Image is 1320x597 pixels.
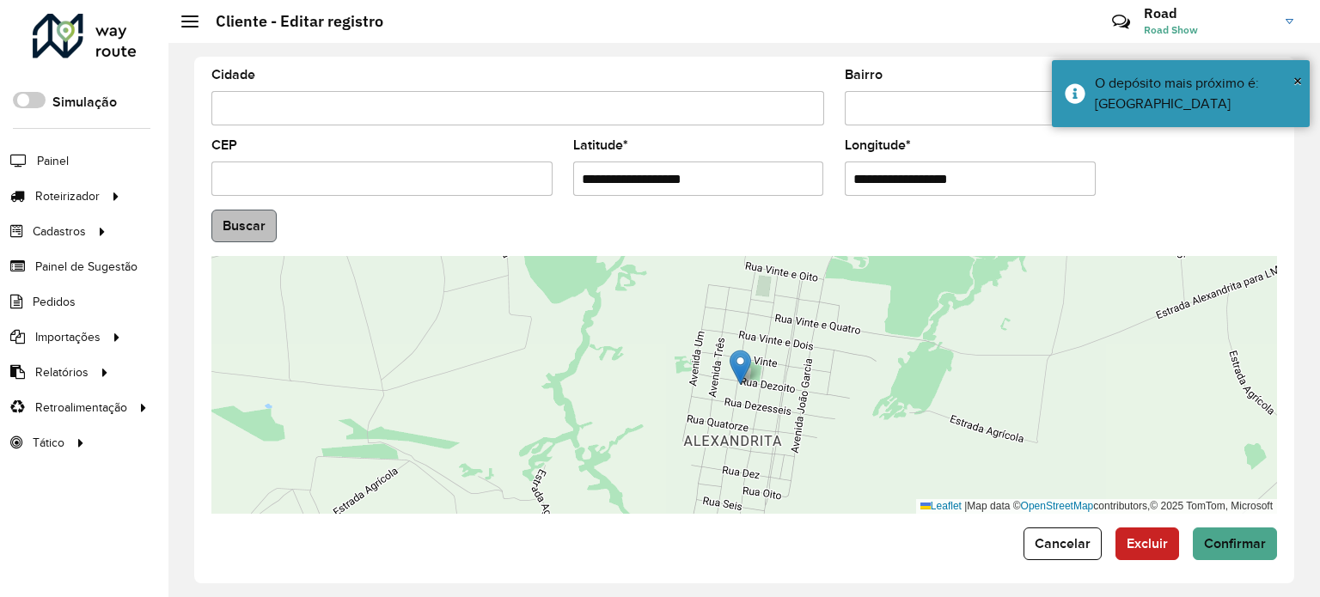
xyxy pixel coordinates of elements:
span: Confirmar [1204,536,1266,551]
button: Excluir [1115,527,1179,560]
span: | [964,500,967,512]
span: Road Show [1144,22,1273,38]
span: Excluir [1127,536,1168,551]
img: Marker [730,350,751,385]
button: Buscar [211,210,277,242]
a: OpenStreetMap [1021,500,1094,512]
span: × [1293,71,1302,90]
button: Confirmar [1193,527,1277,560]
span: Tático [33,434,64,452]
a: Contato Rápido [1103,3,1140,40]
label: Longitude [845,135,911,155]
div: O depósito mais próximo é: [GEOGRAPHIC_DATA] [1095,73,1297,114]
h3: Road [1144,5,1273,21]
span: Retroalimentação [35,399,127,417]
span: Cancelar [1035,536,1091,551]
div: Map data © contributors,© 2025 TomTom, Microsoft [916,499,1277,514]
span: Pedidos [33,293,76,311]
button: Cancelar [1024,527,1102,560]
span: Painel [37,152,69,170]
span: Importações [35,328,101,346]
span: Cadastros [33,222,86,241]
a: Leaflet [920,500,962,512]
span: Roteirizador [35,187,100,205]
label: Latitude [573,135,628,155]
label: CEP [211,135,237,155]
label: Simulação [52,92,117,113]
span: Relatórios [35,363,89,381]
h2: Cliente - Editar registro [199,12,383,31]
span: Painel de Sugestão [35,258,137,276]
label: Bairro [845,64,883,85]
button: Close [1293,68,1302,94]
label: Cidade [211,64,255,85]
